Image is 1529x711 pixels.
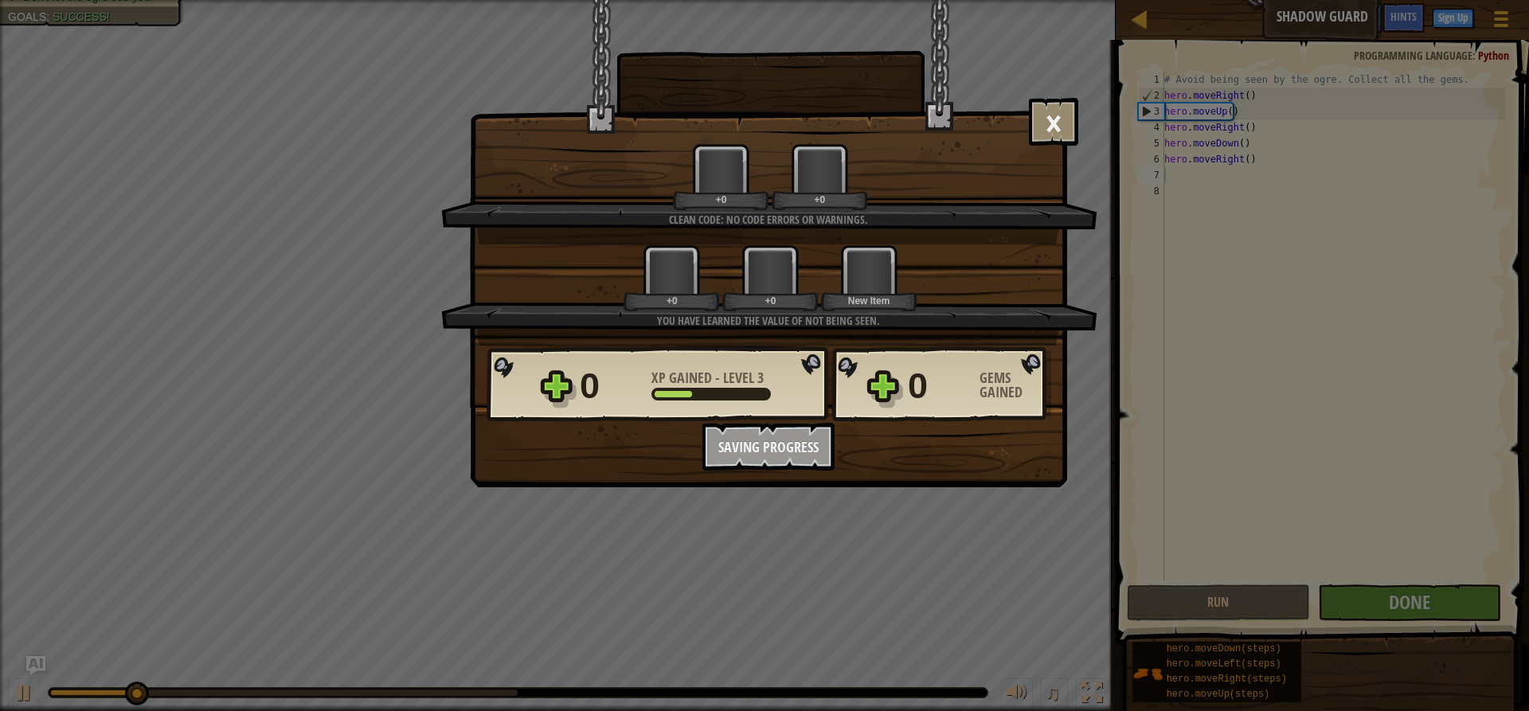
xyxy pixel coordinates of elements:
span: Level [720,368,757,388]
div: +0 [775,193,865,205]
div: +0 [627,295,717,307]
div: Gems Gained [980,371,1051,400]
div: New Item [824,295,914,307]
div: You have learned the value of not being seen. [517,313,1019,329]
div: +0 [725,295,815,307]
div: - [651,371,764,385]
div: 0 [908,361,970,412]
div: Clean code: no code errors or warnings. [517,212,1019,228]
span: 3 [757,368,764,388]
button: × [1029,98,1078,146]
span: XP Gained [651,368,715,388]
div: 0 [580,361,642,412]
div: +0 [676,193,766,205]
